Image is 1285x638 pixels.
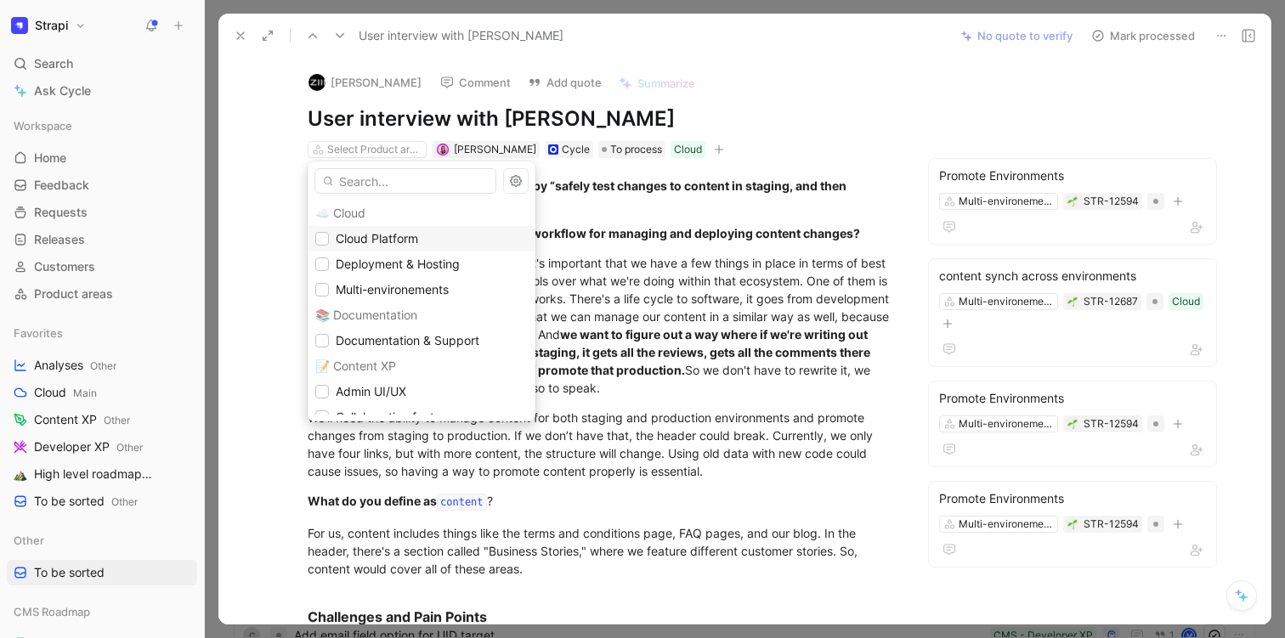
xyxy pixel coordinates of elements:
[336,409,458,424] span: Collaboration features
[336,231,418,246] span: Cloud Platform
[336,282,449,296] span: Multi-environements
[336,384,406,398] span: Admin UI/UX
[336,257,460,271] span: Deployment & Hosting
[336,333,479,347] span: Documentation & Support
[314,168,496,194] input: Search...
